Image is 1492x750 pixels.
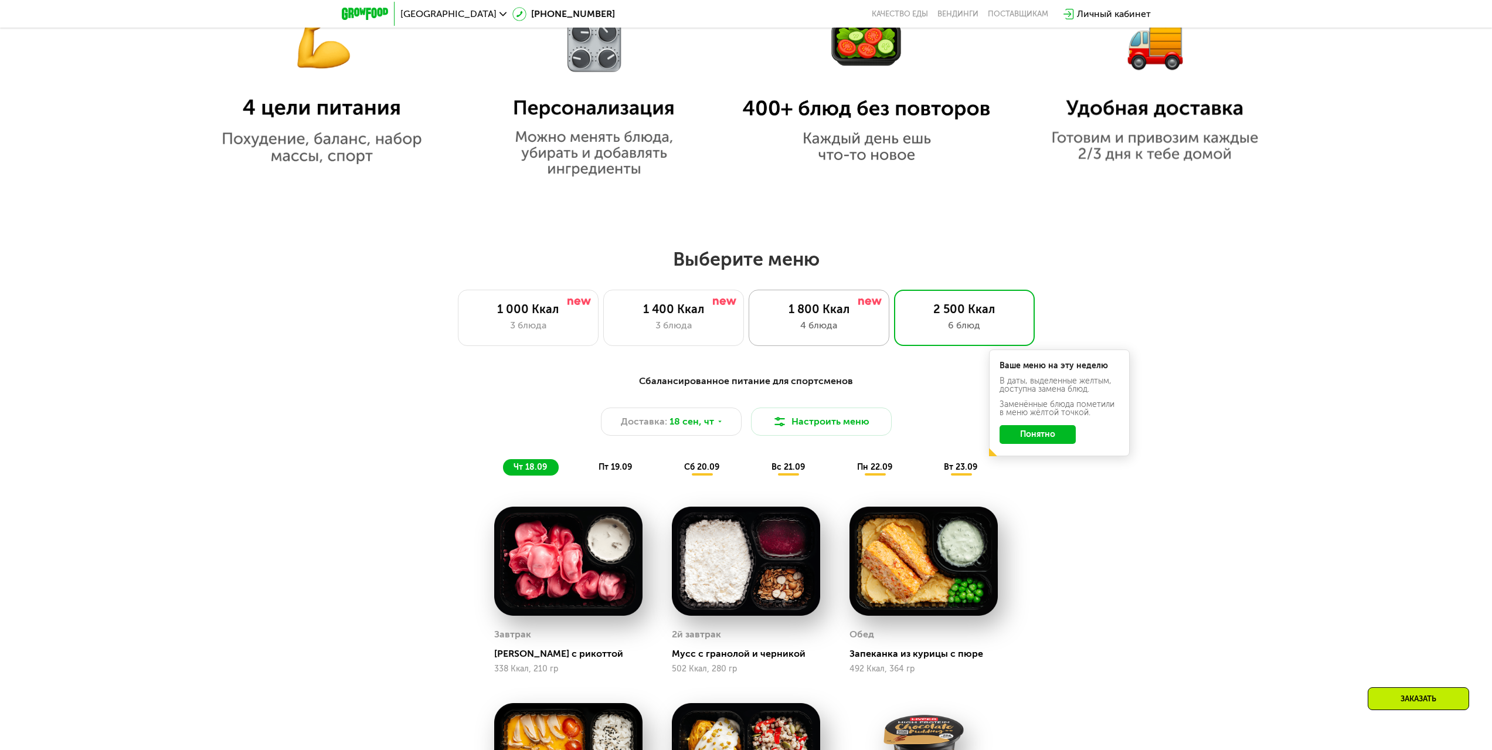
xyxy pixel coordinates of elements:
span: Доставка: [621,415,667,429]
div: 1 000 Ккал [470,302,586,316]
span: 18 сен, чт [669,415,714,429]
div: Заказать [1368,687,1469,710]
span: пн 22.09 [857,462,892,472]
span: сб 20.09 [684,462,719,472]
div: 3 блюда [616,318,732,332]
div: Сбалансированное питание для спортсменов [399,374,1093,389]
span: пт 19.09 [599,462,632,472]
a: [PHONE_NUMBER] [512,7,615,21]
button: Настроить меню [751,408,892,436]
div: 1 400 Ккал [616,302,732,316]
button: Понятно [1000,425,1076,444]
div: Ваше меню на эту неделю [1000,362,1119,370]
div: 1 800 Ккал [761,302,877,316]
div: Личный кабинет [1077,7,1151,21]
div: 3 блюда [470,318,586,332]
div: В даты, выделенные желтым, доступна замена блюд. [1000,377,1119,393]
div: Завтрак [494,626,531,643]
span: вт 23.09 [944,462,977,472]
div: 2й завтрак [672,626,721,643]
div: [PERSON_NAME] с рикоттой [494,648,652,660]
h2: Выберите меню [38,247,1454,271]
div: 492 Ккал, 364 гр [849,664,998,674]
div: 4 блюда [761,318,877,332]
div: Запеканка из курицы с пюре [849,648,1007,660]
a: Качество еды [872,9,928,19]
span: [GEOGRAPHIC_DATA] [400,9,497,19]
div: 502 Ккал, 280 гр [672,664,820,674]
a: Вендинги [937,9,978,19]
div: 6 блюд [906,318,1022,332]
span: вс 21.09 [772,462,805,472]
div: 2 500 Ккал [906,302,1022,316]
div: Мусс с гранолой и черникой [672,648,830,660]
div: Обед [849,626,874,643]
div: 338 Ккал, 210 гр [494,664,643,674]
span: чт 18.09 [514,462,547,472]
div: Заменённые блюда пометили в меню жёлтой точкой. [1000,401,1119,417]
div: поставщикам [988,9,1048,19]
